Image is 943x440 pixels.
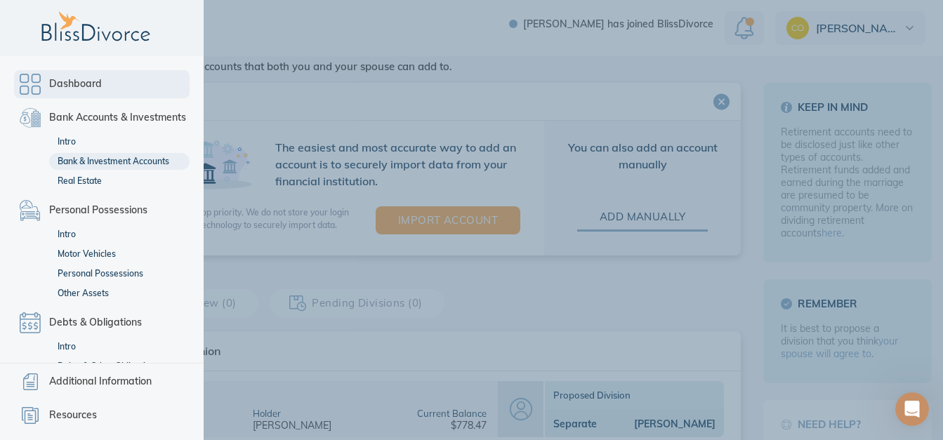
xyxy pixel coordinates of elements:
[49,133,190,150] a: Intro
[895,392,929,426] iframe: Intercom live chat
[14,70,190,98] a: Dashboard
[242,22,267,48] div: Close
[14,368,190,396] a: Additional Information
[14,309,190,337] a: Debts & Obligations
[29,153,235,168] div: Send us a message
[49,226,190,243] a: Intro
[49,314,142,331] span: Debts & Obligations
[49,338,190,355] a: Intro
[29,168,235,182] div: We typically reply in a few minutes
[49,173,190,189] a: Real Estate
[49,202,147,219] span: Personal Possessions
[49,358,190,375] a: Debts & Other Obligations
[191,22,219,51] img: Profile image for BlissDivorce
[49,109,186,126] span: Bank Accounts & Investments
[14,196,190,225] a: Personal Possessions
[14,141,267,194] div: Send us a messageWe typically reply in a few minutes
[49,407,97,424] span: Resources
[49,285,190,302] a: Other Assets
[140,311,281,367] button: Messages
[49,373,152,390] span: Additional Information
[14,104,190,132] a: Bank Accounts & Investments
[28,27,107,49] img: logo
[49,246,190,262] a: Motor Vehicles
[54,346,86,356] span: Home
[49,153,190,170] a: Bank & Investment Accounts
[14,401,190,429] a: Resources
[49,76,102,93] span: Dashboard
[49,265,190,282] a: Personal Possessions
[187,346,235,356] span: Messages
[28,100,253,124] p: How can we help?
